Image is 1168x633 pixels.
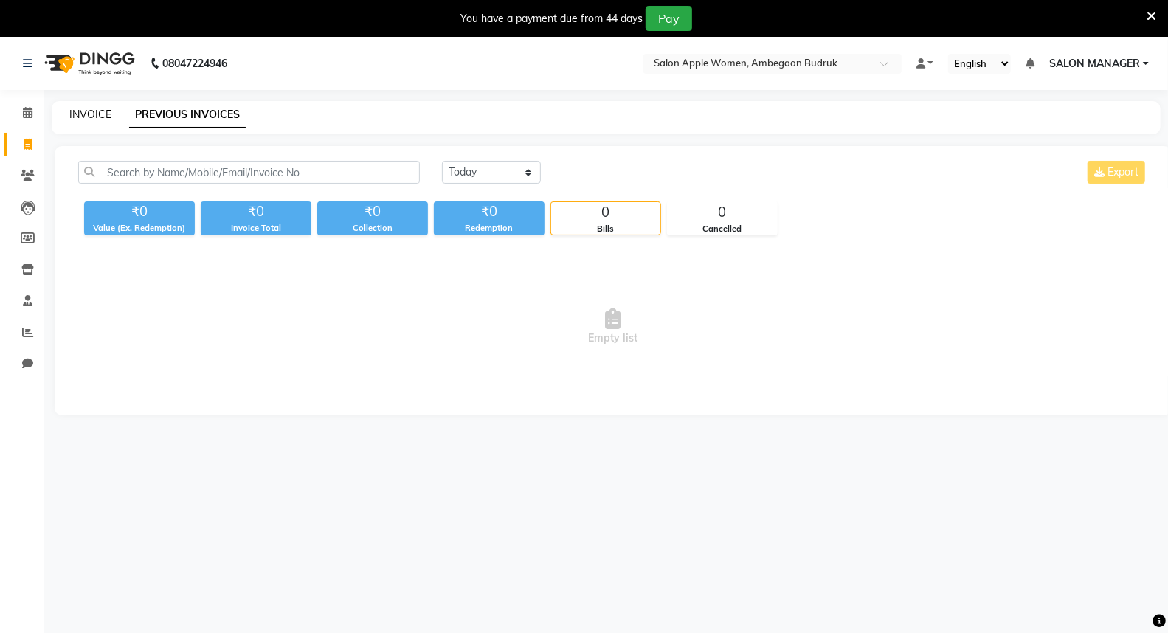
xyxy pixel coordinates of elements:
[201,201,311,222] div: ₹0
[317,201,428,222] div: ₹0
[1049,56,1140,72] span: SALON MANAGER
[551,202,660,223] div: 0
[551,223,660,235] div: Bills
[78,253,1148,401] span: Empty list
[434,222,545,235] div: Redemption
[646,6,692,31] button: Pay
[434,201,545,222] div: ₹0
[84,201,195,222] div: ₹0
[460,11,643,27] div: You have a payment due from 44 days
[317,222,428,235] div: Collection
[69,108,111,121] a: INVOICE
[129,102,246,128] a: PREVIOUS INVOICES
[668,202,777,223] div: 0
[78,161,420,184] input: Search by Name/Mobile/Email/Invoice No
[668,223,777,235] div: Cancelled
[162,43,227,84] b: 08047224946
[201,222,311,235] div: Invoice Total
[84,222,195,235] div: Value (Ex. Redemption)
[38,43,139,84] img: logo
